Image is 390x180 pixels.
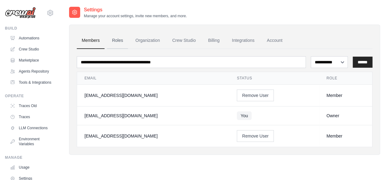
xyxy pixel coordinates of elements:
[130,32,165,49] a: Organization
[84,133,222,139] div: [EMAIL_ADDRESS][DOMAIN_NAME]
[7,33,54,43] a: Automations
[77,32,105,49] a: Members
[7,112,54,122] a: Traces
[319,72,372,85] th: Role
[7,101,54,111] a: Traces Old
[203,32,224,49] a: Billing
[84,6,187,14] h2: Settings
[7,162,54,172] a: Usage
[5,7,36,19] img: Logo
[5,26,54,31] div: Build
[7,44,54,54] a: Crew Studio
[237,90,274,101] button: Remove User
[229,72,319,85] th: Status
[7,134,54,149] a: Environment Variables
[84,92,222,98] div: [EMAIL_ADDRESS][DOMAIN_NAME]
[227,32,259,49] a: Integrations
[167,32,201,49] a: Crew Studio
[84,14,187,18] p: Manage your account settings, invite new members, and more.
[7,66,54,76] a: Agents Repository
[5,94,54,98] div: Operate
[5,155,54,160] div: Manage
[326,113,365,119] div: Owner
[77,72,229,85] th: Email
[7,55,54,65] a: Marketplace
[107,32,128,49] a: Roles
[84,113,222,119] div: [EMAIL_ADDRESS][DOMAIN_NAME]
[326,92,365,98] div: Member
[326,133,365,139] div: Member
[237,111,252,120] span: You
[7,123,54,133] a: LLM Connections
[7,78,54,87] a: Tools & Integrations
[262,32,287,49] a: Account
[237,130,274,142] button: Remove User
